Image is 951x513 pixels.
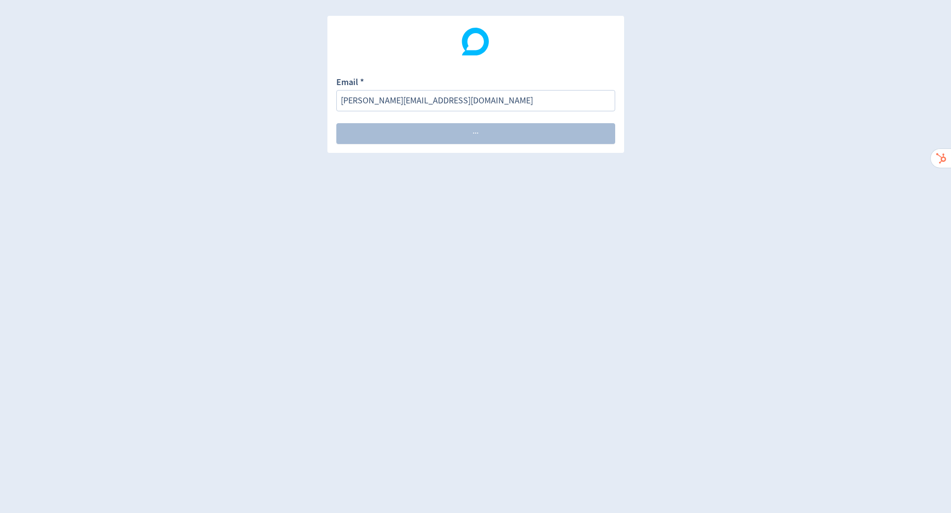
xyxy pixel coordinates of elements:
span: · [476,129,478,138]
img: Digivizer Logo [462,28,489,55]
label: Email * [336,76,364,90]
button: ··· [336,123,615,144]
span: · [475,129,476,138]
span: · [473,129,475,138]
